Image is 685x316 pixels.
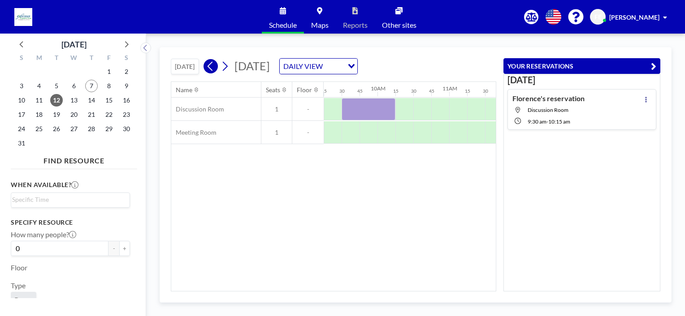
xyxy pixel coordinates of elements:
[15,137,28,149] span: Sunday, August 31, 2025
[103,108,115,121] span: Friday, August 22, 2025
[382,21,416,29] span: Other sites
[321,88,327,94] div: 15
[48,53,65,64] div: T
[292,105,324,113] span: -
[30,53,48,64] div: M
[11,193,130,206] div: Search for option
[50,108,63,121] span: Tuesday, August 19, 2025
[266,86,280,94] div: Seats
[85,108,98,121] span: Thursday, August 21, 2025
[68,94,80,107] span: Wednesday, August 13, 2025
[100,53,117,64] div: F
[120,94,133,107] span: Saturday, August 16, 2025
[282,60,325,72] span: DAILY VIEW
[120,123,133,135] span: Saturday, August 30, 2025
[371,85,386,92] div: 10AM
[15,123,28,135] span: Sunday, August 24, 2025
[15,108,28,121] span: Sunday, August 17, 2025
[512,94,585,103] h4: Florence's reservation
[82,53,100,64] div: T
[120,80,133,92] span: Saturday, August 9, 2025
[234,59,270,73] span: [DATE]
[103,123,115,135] span: Friday, August 29, 2025
[33,123,45,135] span: Monday, August 25, 2025
[15,94,28,107] span: Sunday, August 10, 2025
[507,74,656,85] h3: [DATE]
[103,80,115,92] span: Friday, August 8, 2025
[120,108,133,121] span: Saturday, August 23, 2025
[171,105,224,113] span: Discussion Room
[11,218,130,226] h3: Specify resource
[465,88,470,94] div: 15
[442,85,457,92] div: 11AM
[393,88,399,94] div: 15
[297,86,312,94] div: Floor
[85,94,98,107] span: Thursday, August 14, 2025
[594,13,602,21] span: FE
[609,13,659,21] span: [PERSON_NAME]
[65,53,83,64] div: W
[261,128,292,137] span: 1
[261,105,292,113] span: 1
[68,108,80,121] span: Wednesday, August 20, 2025
[11,230,76,239] label: How many people?
[12,195,125,205] input: Search for option
[13,53,30,64] div: S
[14,295,33,304] span: Room
[11,263,27,272] label: Floor
[171,128,217,137] span: Meeting Room
[68,80,80,92] span: Wednesday, August 6, 2025
[171,59,199,74] button: [DATE]
[85,123,98,135] span: Thursday, August 28, 2025
[429,88,434,94] div: 45
[103,94,115,107] span: Friday, August 15, 2025
[85,80,98,92] span: Thursday, August 7, 2025
[528,118,546,125] span: 9:30 AM
[108,241,119,256] button: -
[50,94,63,107] span: Tuesday, August 12, 2025
[61,38,87,51] div: [DATE]
[11,153,137,165] h4: FIND RESOURCE
[357,88,363,94] div: 45
[50,80,63,92] span: Tuesday, August 5, 2025
[548,118,570,125] span: 10:15 AM
[50,123,63,135] span: Tuesday, August 26, 2025
[269,21,297,29] span: Schedule
[103,65,115,78] span: Friday, August 1, 2025
[339,88,345,94] div: 30
[119,241,130,256] button: +
[503,58,660,74] button: YOUR RESERVATIONS
[33,108,45,121] span: Monday, August 18, 2025
[176,86,192,94] div: Name
[343,21,368,29] span: Reports
[120,65,133,78] span: Saturday, August 2, 2025
[311,21,329,29] span: Maps
[280,59,357,74] div: Search for option
[483,88,488,94] div: 30
[411,88,416,94] div: 30
[11,281,26,290] label: Type
[68,123,80,135] span: Wednesday, August 27, 2025
[117,53,135,64] div: S
[33,94,45,107] span: Monday, August 11, 2025
[546,118,548,125] span: -
[292,128,324,137] span: -
[15,80,28,92] span: Sunday, August 3, 2025
[325,60,342,72] input: Search for option
[14,8,32,26] img: organization-logo
[528,107,568,113] span: Discussion Room
[33,80,45,92] span: Monday, August 4, 2025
